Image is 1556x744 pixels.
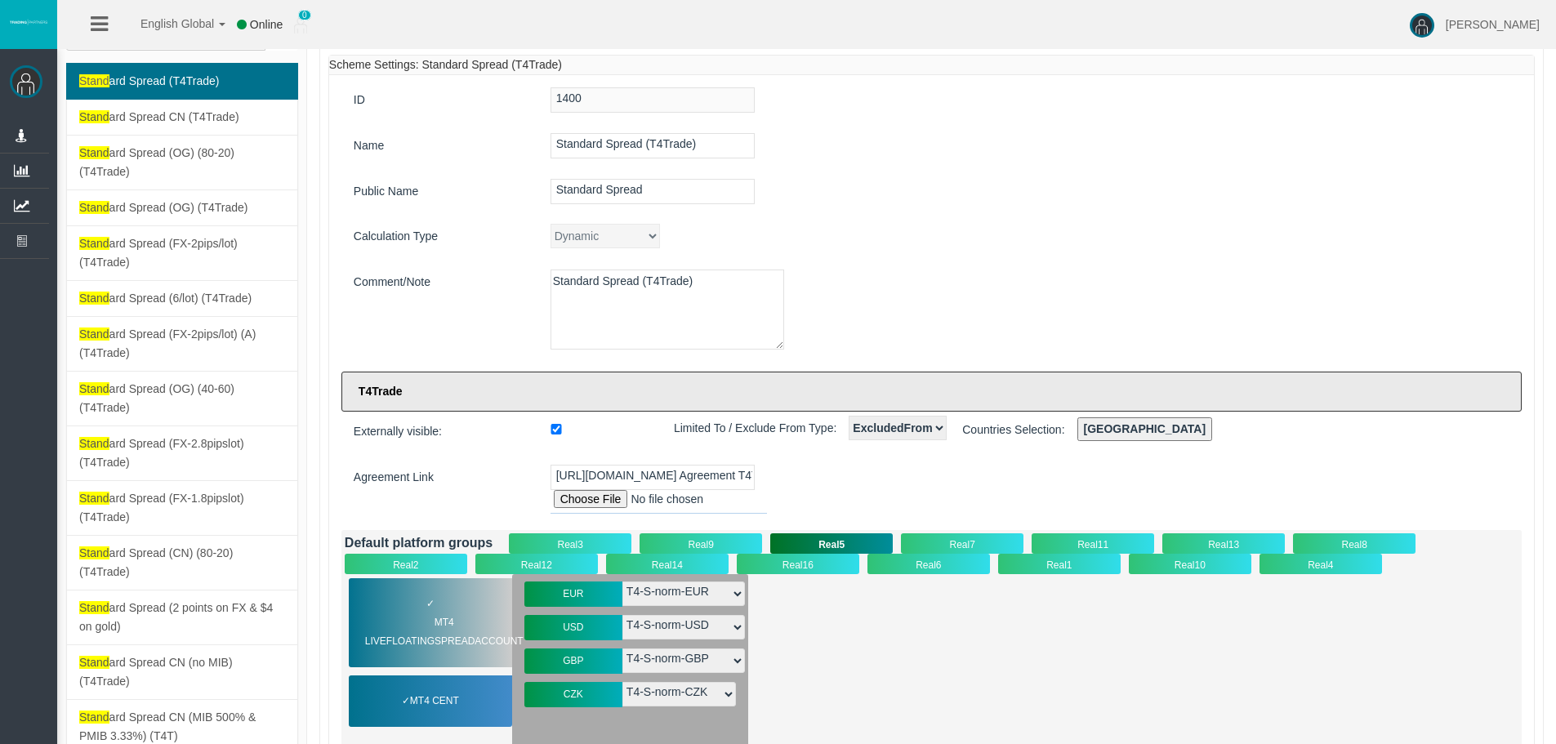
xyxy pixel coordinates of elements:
span: Stand [79,110,109,123]
span: ard Spread CN (MIB 500% & PMIB 3.33%) (T4T) [79,711,256,742]
span: Standard Spread (T4Trade) [421,58,561,71]
span: Countries Selection: [950,417,1077,443]
label: Name [341,133,538,158]
span: Stand [79,437,109,450]
span: 0 [298,10,311,20]
span: GBP [563,655,583,666]
div: Real14 [606,554,729,574]
span: ard Spread (FX-1.8pipslot) (T4Trade) [79,492,244,523]
span: Stand [79,146,109,159]
span: English Global [119,17,214,30]
div: Real9 [640,533,762,554]
input: Externally visible: [454,424,658,434]
div: Default platform groups [345,533,493,552]
span: Stand [79,711,109,724]
label: T4Trade [341,372,1522,412]
span: MT4 LiveFloatingSpreadAccount [365,613,524,651]
span: EUR [563,588,583,599]
div: Real3 [509,533,631,554]
div: Real4 [1260,554,1382,574]
span: ard Spread CN (T4Trade) [79,110,239,123]
span: Stand [79,292,109,305]
span: Stand [79,656,109,669]
span: Stand [79,74,109,87]
button: Countries Selection: [1077,417,1213,441]
img: logo.svg [8,19,49,25]
div: Real1 [998,554,1121,574]
span: Externally visible: [341,419,454,444]
span: ard Spread (FX-2.8pipslot) (T4Trade) [79,437,244,469]
div: Real7 [901,533,1023,554]
span: ard Spread (FX-2pips/lot) (T4Trade) [79,237,238,269]
span: ard Spread (OG) (T4Trade) [79,201,247,214]
span: ard Spread (OG) (80-20) (T4Trade) [79,146,234,178]
span: Scheme Settings: [329,58,419,71]
span: ard Spread (OG) (40-60) (T4Trade) [79,382,234,414]
label: Calculation Type [341,224,538,249]
span: Stand [79,382,109,395]
div: Real12 [475,554,598,574]
div: Real13 [1162,533,1285,554]
span: ard Spread CN (no MIB) (T4Trade) [79,656,233,688]
div: Real16 [737,554,859,574]
span: Stand [79,601,109,614]
span: MT4 Cent [410,692,459,711]
img: user_small.png [294,17,307,33]
select: Limited To / Exclude From Type: [849,416,947,440]
span: Stand [79,492,109,505]
img: user-image [1410,13,1434,38]
span: Limited To / Exclude From Type: [662,416,849,441]
div: Real10 [1129,554,1251,574]
label: Agreement Link [341,465,538,490]
div: Real11 [1032,533,1154,554]
span: ard Spread (T4Trade) [79,74,219,87]
div: Real2 [345,554,467,574]
span: CZK [564,688,583,700]
label: ID [341,87,538,113]
span: ard Spread (6/lot) (T4Trade) [79,292,252,305]
span: Stand [79,201,109,214]
span: [PERSON_NAME] [1446,18,1540,31]
div: ✓ [349,578,512,667]
div: ✓ [349,675,512,727]
label: Public Name [341,179,538,204]
span: Online [250,18,283,31]
div: Real5 [770,533,893,554]
span: Stand [79,546,109,559]
span: Stand [79,237,109,250]
span: [GEOGRAPHIC_DATA] [1084,422,1206,435]
span: Stand [79,327,109,341]
label: Comment/Note [341,270,538,295]
span: USD [563,621,583,633]
div: Real6 [867,554,990,574]
span: ard Spread (FX-2pips/lot) (A) (T4Trade) [79,327,256,359]
span: ard Spread (2 points on FX & $4 on gold) [79,601,273,633]
div: Real8 [1293,533,1416,554]
span: ard Spread (CN) (80-20) (T4Trade) [79,546,233,578]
